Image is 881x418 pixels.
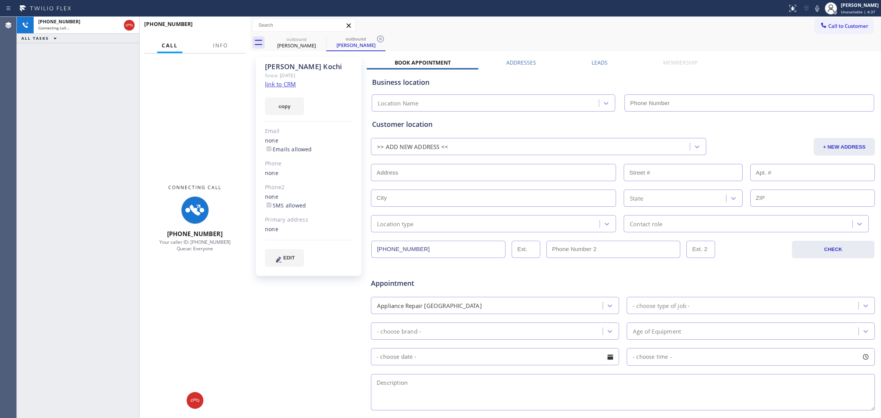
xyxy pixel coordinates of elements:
[265,183,353,192] div: Phone2
[253,19,355,31] input: Search
[267,146,271,151] input: Emails allowed
[546,241,681,258] input: Phone Number 2
[38,25,69,31] span: Connecting call…
[268,42,325,49] div: [PERSON_NAME]
[265,225,353,234] div: none
[265,215,353,224] div: Primary address
[265,193,353,210] div: none
[265,159,353,168] div: Phone
[815,19,873,33] button: Call to Customer
[841,9,875,15] span: Unavailable | 4:37
[265,80,296,88] a: link to CRM
[265,169,353,178] div: none
[371,164,616,181] input: Address
[213,42,228,49] span: Info
[812,3,822,14] button: Mute
[624,164,743,181] input: Street #
[371,348,619,365] input: - choose date -
[124,20,135,31] button: Hang up
[378,99,419,108] div: Location Name
[144,20,193,28] span: [PHONE_NUMBER]
[624,94,874,112] input: Phone Number
[750,164,875,181] input: Apt. #
[265,249,304,267] button: EDIT
[168,184,221,191] span: Connecting Call
[686,241,715,258] input: Ext. 2
[268,34,325,51] div: Kris Kochi
[372,77,874,87] div: Business location
[630,219,662,228] div: Contact role
[814,138,875,156] button: + NEW ADDRESS
[377,327,421,335] div: - choose brand -
[167,230,223,238] span: [PHONE_NUMBER]
[371,241,506,258] input: Phone Number
[268,36,325,42] div: outbound
[267,203,271,207] input: SMS allowed
[265,97,304,115] button: copy
[828,23,868,29] span: Call to Customer
[265,62,353,71] div: [PERSON_NAME] Kochi
[377,143,448,151] div: >> ADD NEW ADDRESS <<
[633,327,681,335] div: Age of Equipment
[371,278,538,288] span: Appointment
[750,190,875,207] input: ZIP
[633,301,690,310] div: - choose type of job -
[187,392,203,409] button: Hang up
[633,353,672,360] span: - choose time -
[157,38,182,53] button: Call
[327,36,385,42] div: outbound
[377,301,482,310] div: Appliance Repair [GEOGRAPHIC_DATA]
[395,59,451,66] label: Book Appointment
[162,42,178,49] span: Call
[265,71,353,80] div: Since: [DATE]
[283,255,295,261] span: EDIT
[630,194,643,203] div: State
[327,42,385,49] div: [PERSON_NAME]
[506,59,536,66] label: Addresses
[265,127,353,136] div: Email
[371,190,616,207] input: City
[592,59,608,66] label: Leads
[372,119,874,130] div: Customer location
[208,38,232,53] button: Info
[38,18,80,25] span: [PHONE_NUMBER]
[265,202,306,209] label: SMS allowed
[841,2,879,8] div: [PERSON_NAME]
[792,241,874,258] button: CHECK
[21,36,49,41] span: ALL TASKS
[159,239,231,252] span: Your caller ID: [PHONE_NUMBER] Queue: Everyone
[17,34,64,43] button: ALL TASKS
[265,136,353,154] div: none
[377,219,414,228] div: Location type
[327,34,385,50] div: Kris Kochi
[265,146,312,153] label: Emails allowed
[512,241,540,258] input: Ext.
[663,59,697,66] label: Membership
